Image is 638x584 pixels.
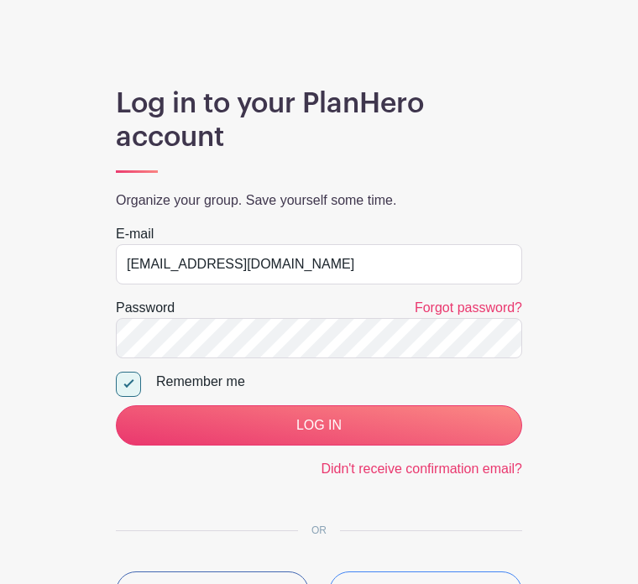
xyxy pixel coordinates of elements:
a: Forgot password? [415,301,522,315]
input: e.g. julie@eventco.com [116,245,522,285]
label: E-mail [116,225,154,245]
p: Organize your group. Save yourself some time. [116,191,522,211]
a: Didn't receive confirmation email? [321,462,522,477]
div: Remember me [156,373,522,393]
span: OR [298,525,340,537]
input: LOG IN [116,406,522,446]
label: Password [116,299,175,319]
h1: Log in to your PlanHero account [116,88,522,155]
